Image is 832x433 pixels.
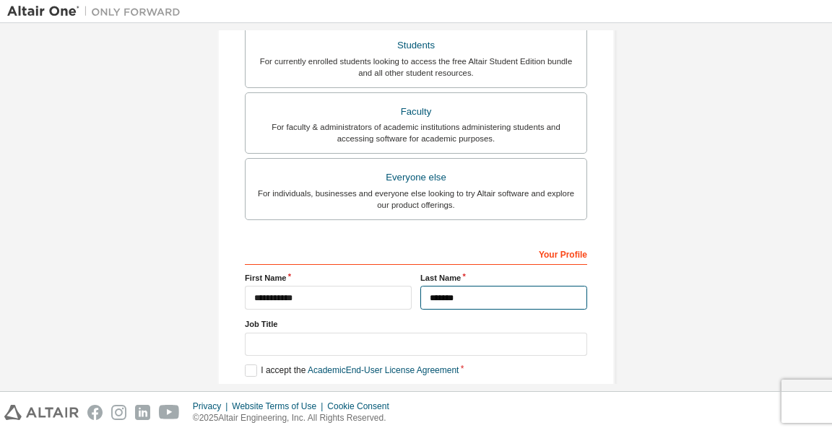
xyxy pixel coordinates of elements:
[7,4,188,19] img: Altair One
[245,318,587,330] label: Job Title
[87,405,103,420] img: facebook.svg
[254,102,578,122] div: Faculty
[135,405,150,420] img: linkedin.svg
[245,272,412,284] label: First Name
[159,405,180,420] img: youtube.svg
[254,188,578,211] div: For individuals, businesses and everyone else looking to try Altair software and explore our prod...
[245,242,587,265] div: Your Profile
[254,35,578,56] div: Students
[254,121,578,144] div: For faculty & administrators of academic institutions administering students and accessing softwa...
[4,405,79,420] img: altair_logo.svg
[193,401,232,412] div: Privacy
[420,272,587,284] label: Last Name
[245,364,459,377] label: I accept the
[111,405,126,420] img: instagram.svg
[254,167,578,188] div: Everyone else
[308,365,459,375] a: Academic End-User License Agreement
[193,412,398,424] p: © 2025 Altair Engineering, Inc. All Rights Reserved.
[327,401,397,412] div: Cookie Consent
[232,401,327,412] div: Website Terms of Use
[254,56,578,79] div: For currently enrolled students looking to access the free Altair Student Edition bundle and all ...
